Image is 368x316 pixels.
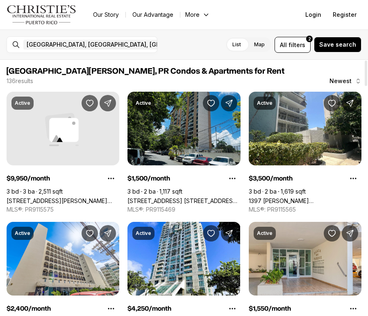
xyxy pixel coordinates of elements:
[325,73,366,89] button: Newest
[100,95,116,111] button: Share Property
[82,225,98,242] button: Save Property: 1131 ASHFORD AVE #04
[308,36,311,42] span: 2
[275,37,311,53] button: Allfilters2
[27,41,208,48] span: [GEOGRAPHIC_DATA], [GEOGRAPHIC_DATA], [GEOGRAPHIC_DATA]
[127,197,240,204] a: 500 MODESTO ST COND. BELLO HORIZONTE #3-01, SAN JUAN PR, 00924
[221,95,237,111] button: Share Property
[7,197,119,204] a: 20 CARRION COURT #602, SAN JUAN PR, 00911
[7,78,33,84] p: 136 results
[329,78,352,84] span: Newest
[300,7,326,23] button: Login
[333,11,357,18] span: Register
[221,225,237,242] button: Share Property
[136,230,151,237] p: Active
[345,170,361,187] button: Property options
[224,170,241,187] button: Property options
[86,9,125,20] a: Our Story
[319,41,356,48] span: Save search
[203,95,219,111] button: Save Property: 500 MODESTO ST COND. BELLO HORIZONTE #3-01
[82,95,98,111] button: Save Property: 20 CARRION COURT #602
[257,100,273,106] p: Active
[248,37,271,52] label: Map
[305,11,321,18] span: Login
[324,95,340,111] button: Save Property: 1397 LUCHETTI #2
[203,225,219,242] button: Save Property: 404 CONSTITUTION AVE. AVE #706
[226,37,248,52] label: List
[103,170,119,187] button: Property options
[126,9,180,20] a: Our Advantage
[136,100,151,106] p: Active
[342,225,358,242] button: Share Property
[342,95,358,111] button: Share Property
[15,230,30,237] p: Active
[100,225,116,242] button: Share Property
[15,100,30,106] p: Active
[180,9,215,20] button: More
[280,41,287,49] span: All
[249,197,361,204] a: 1397 LUCHETTI #2, SAN JUAN PR, 00907
[7,5,77,25] img: logo
[314,37,361,52] button: Save search
[257,230,273,237] p: Active
[7,67,284,75] span: [GEOGRAPHIC_DATA][PERSON_NAME], PR Condos & Apartments for Rent
[328,7,361,23] button: Register
[288,41,305,49] span: filters
[324,225,340,242] button: Save Property: 233 DEL PARQUE #4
